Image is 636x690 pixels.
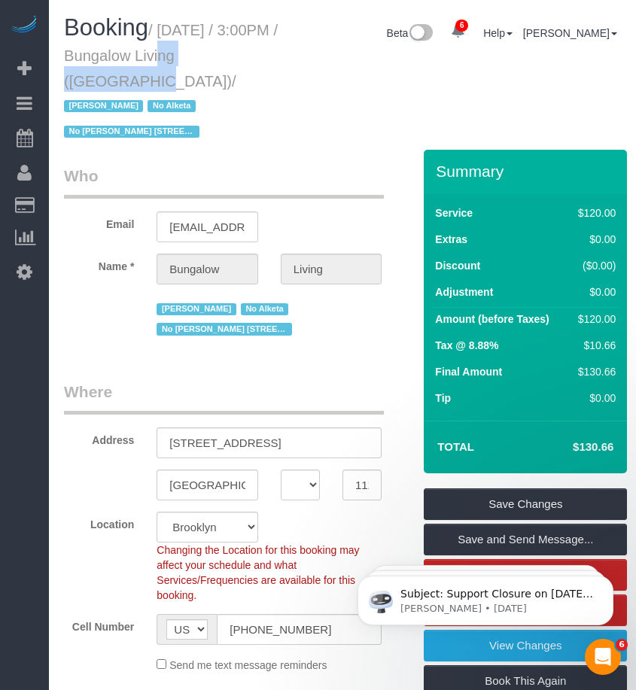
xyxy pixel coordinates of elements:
[572,205,616,220] div: $120.00
[435,338,498,353] label: Tax @ 8.88%
[528,441,613,454] h4: $130.66
[572,391,616,406] div: $0.00
[157,470,257,500] input: City
[64,73,236,141] span: /
[436,163,619,180] h3: Summary
[9,15,39,36] img: Automaid Logo
[435,364,502,379] label: Final Amount
[572,312,616,327] div: $120.00
[169,659,327,671] span: Send me text message reminders
[53,254,145,274] label: Name *
[53,427,145,448] label: Address
[157,323,292,335] span: No [PERSON_NAME] [STREET_ADDRESS]
[572,232,616,247] div: $0.00
[387,27,434,39] a: Beta
[281,254,382,284] input: Last Name
[217,614,382,645] input: Cell Number
[616,639,628,651] span: 6
[483,27,513,39] a: Help
[523,27,617,39] a: [PERSON_NAME]
[437,440,474,453] strong: Total
[585,639,621,675] iframe: Intercom live chat
[157,254,257,284] input: First Name
[455,20,468,32] span: 6
[424,524,627,555] a: Save and Send Message...
[424,488,627,520] a: Save Changes
[64,22,278,141] small: / [DATE] / 3:00PM / Bungalow Living ([GEOGRAPHIC_DATA])
[64,126,199,138] span: No [PERSON_NAME] [STREET_ADDRESS]
[64,14,148,41] span: Booking
[572,258,616,273] div: ($0.00)
[572,338,616,353] div: $10.66
[157,211,257,242] input: Email
[435,205,473,220] label: Service
[342,470,382,500] input: Zip Code
[64,100,143,112] span: [PERSON_NAME]
[435,232,467,247] label: Extras
[64,381,384,415] legend: Where
[572,364,616,379] div: $130.66
[157,303,236,315] span: [PERSON_NAME]
[53,512,145,532] label: Location
[335,544,636,649] iframe: Intercom notifications message
[443,15,473,48] a: 6
[435,258,480,273] label: Discount
[53,614,145,634] label: Cell Number
[435,391,451,406] label: Tip
[148,100,196,112] span: No Alketa
[64,165,384,199] legend: Who
[435,284,493,299] label: Adjustment
[241,303,289,315] span: No Alketa
[435,312,549,327] label: Amount (before Taxes)
[53,211,145,232] label: Email
[408,24,433,44] img: New interface
[157,544,359,601] span: Changing the Location for this booking may affect your schedule and what Services/Frequencies are...
[572,284,616,299] div: $0.00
